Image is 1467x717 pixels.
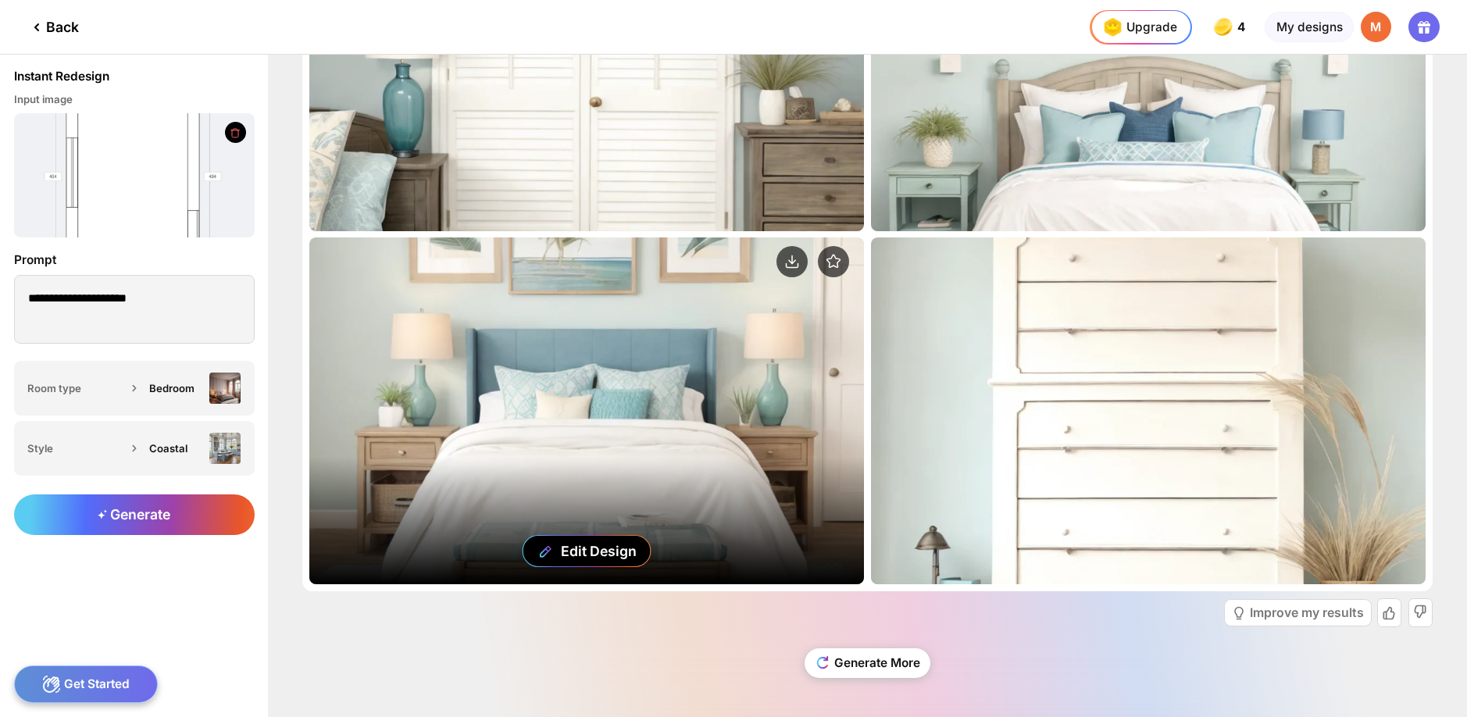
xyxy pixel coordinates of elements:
[149,382,202,394] div: Bedroom
[805,648,931,679] div: Generate More
[14,69,109,84] div: Instant Redesign
[27,18,79,37] div: Back
[1098,13,1176,41] div: Upgrade
[14,93,255,107] div: Input image
[1237,20,1248,34] span: 4
[98,506,170,523] span: Generate
[14,251,255,269] div: Prompt
[561,543,637,559] div: Edit Design
[149,442,202,455] div: Coastal
[27,382,125,394] div: Room type
[14,665,159,703] div: Get Started
[1250,607,1364,619] div: Improve my results
[1265,12,1353,43] div: My designs
[27,442,125,455] div: Style
[1361,12,1392,43] div: M
[1098,13,1126,41] img: upgrade-nav-btn-icon.gif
